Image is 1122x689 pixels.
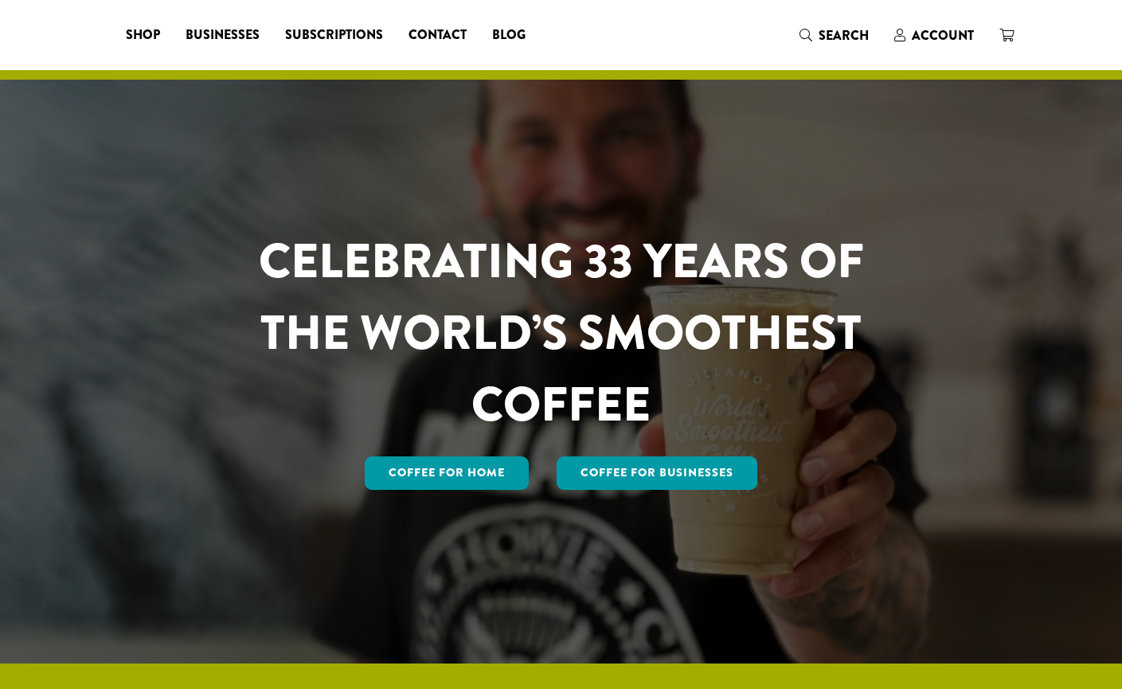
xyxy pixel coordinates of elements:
[126,25,160,45] span: Shop
[819,26,869,45] span: Search
[912,26,974,45] span: Account
[186,25,260,45] span: Businesses
[787,22,882,49] a: Search
[557,456,757,490] a: Coffee For Businesses
[212,225,911,440] h1: CELEBRATING 33 YEARS OF THE WORLD’S SMOOTHEST COFFEE
[285,25,383,45] span: Subscriptions
[492,25,526,45] span: Blog
[409,25,467,45] span: Contact
[113,22,173,48] a: Shop
[365,456,529,490] a: Coffee for Home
